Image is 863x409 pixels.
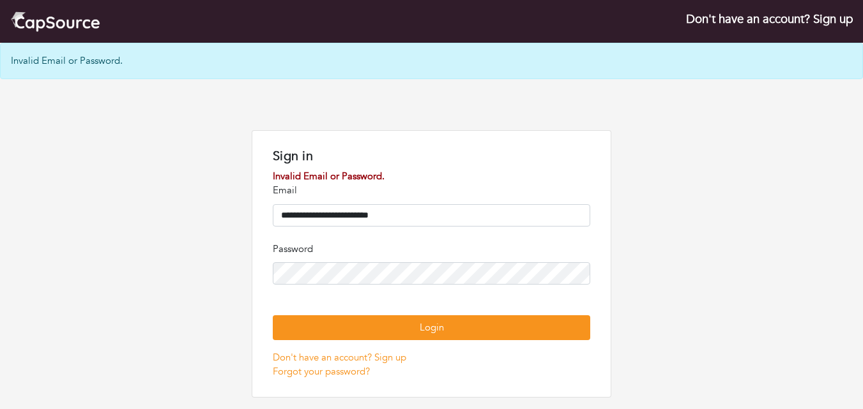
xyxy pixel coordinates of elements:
[273,315,590,340] button: Login
[273,242,590,257] p: Password
[273,183,590,198] p: Email
[273,365,370,378] a: Forgot your password?
[686,11,853,27] a: Don't have an account? Sign up
[10,10,100,33] img: cap_logo.png
[273,169,590,184] div: Invalid Email or Password.
[273,149,590,164] h1: Sign in
[273,351,406,364] a: Don't have an account? Sign up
